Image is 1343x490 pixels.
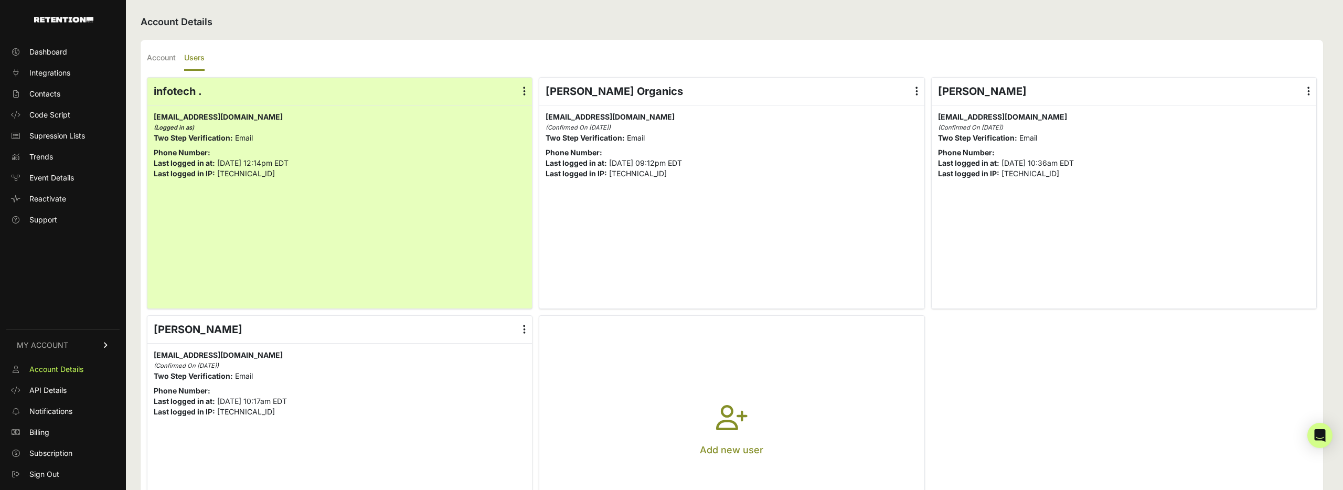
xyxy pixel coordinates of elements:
span: [TECHNICAL_ID] [1001,169,1059,178]
span: [TECHNICAL_ID] [609,169,667,178]
span: Support [29,215,57,225]
a: Trends [6,148,120,165]
strong: Last logged in at: [154,158,215,167]
span: [TECHNICAL_ID] [217,169,275,178]
span: Code Script [29,110,70,120]
i: (Logged in as) [154,124,194,131]
strong: Two Step Verification: [154,133,233,142]
strong: Two Step Verification: [154,371,233,380]
span: Billing [29,427,49,438]
a: Integrations [6,65,120,81]
a: API Details [6,382,120,399]
span: [DATE] 10:36am EDT [1001,158,1074,167]
span: [TECHNICAL_ID] [217,407,275,416]
a: Billing [6,424,120,441]
strong: Phone Number: [938,148,995,157]
a: Event Details [6,169,120,186]
p: Add new user [700,443,763,457]
a: Reactivate [6,190,120,207]
span: [EMAIL_ADDRESS][DOMAIN_NAME] [546,112,675,121]
strong: Phone Number: [546,148,602,157]
strong: Phone Number: [154,386,210,395]
i: (Confirmed On [DATE]) [546,124,611,131]
div: infotech . [147,78,532,105]
div: [PERSON_NAME] [147,316,532,343]
span: Email [235,371,253,380]
div: [PERSON_NAME] [932,78,1316,105]
span: Email [627,133,645,142]
label: Users [184,46,205,71]
span: Email [235,133,253,142]
strong: Two Step Verification: [938,133,1017,142]
strong: Last logged in at: [154,397,215,406]
i: (Confirmed On [DATE]) [938,124,1003,131]
span: Dashboard [29,47,67,57]
span: Reactivate [29,194,66,204]
a: Supression Lists [6,127,120,144]
img: Retention.com [34,17,93,23]
a: Account Details [6,361,120,378]
a: Dashboard [6,44,120,60]
a: Code Script [6,106,120,123]
span: Notifications [29,406,72,417]
strong: Last logged in IP: [546,169,607,178]
strong: Last logged in IP: [938,169,999,178]
div: [PERSON_NAME] Organics [539,78,924,105]
strong: Last logged in at: [546,158,607,167]
span: Subscription [29,448,72,459]
a: Notifications [6,403,120,420]
strong: Last logged in IP: [154,407,215,416]
a: Subscription [6,445,120,462]
span: Email [1019,133,1037,142]
span: Supression Lists [29,131,85,141]
span: API Details [29,385,67,396]
span: [EMAIL_ADDRESS][DOMAIN_NAME] [154,112,283,121]
label: Account [147,46,176,71]
span: [DATE] 10:17am EDT [217,397,287,406]
span: Sign Out [29,469,59,480]
i: (Confirmed On [DATE]) [154,362,219,369]
div: Open Intercom Messenger [1307,423,1333,448]
strong: Phone Number: [154,148,210,157]
a: Sign Out [6,466,120,483]
span: [EMAIL_ADDRESS][DOMAIN_NAME] [154,350,283,359]
strong: Last logged in IP: [154,169,215,178]
span: Integrations [29,68,70,78]
a: Contacts [6,86,120,102]
span: Account Details [29,364,83,375]
strong: Two Step Verification: [546,133,625,142]
span: Trends [29,152,53,162]
span: MY ACCOUNT [17,340,68,350]
span: [EMAIL_ADDRESS][DOMAIN_NAME] [938,112,1067,121]
span: Contacts [29,89,60,99]
span: [DATE] 12:14pm EDT [217,158,289,167]
strong: Last logged in at: [938,158,999,167]
span: [DATE] 09:12pm EDT [609,158,682,167]
a: MY ACCOUNT [6,329,120,361]
span: Event Details [29,173,74,183]
h2: Account Details [141,15,1323,29]
a: Support [6,211,120,228]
